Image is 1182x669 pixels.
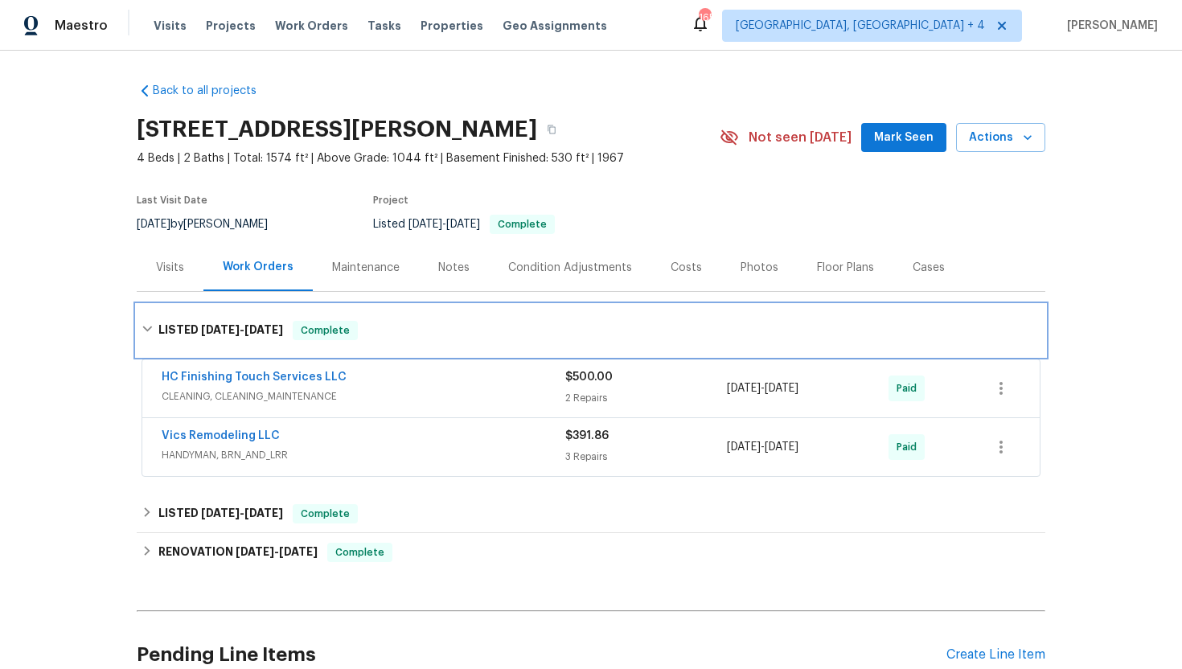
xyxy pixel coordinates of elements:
span: HANDYMAN, BRN_AND_LRR [162,447,565,463]
span: [DATE] [446,219,480,230]
span: [DATE] [236,546,274,557]
span: [DATE] [765,441,798,453]
span: Actions [969,128,1032,148]
h6: LISTED [158,504,283,523]
span: Visits [154,18,187,34]
span: Not seen [DATE] [749,129,852,146]
div: RENOVATION [DATE]-[DATE]Complete [137,533,1045,572]
span: Paid [897,439,923,455]
span: [DATE] [201,507,240,519]
span: [DATE] [408,219,442,230]
div: Work Orders [223,259,293,275]
span: Geo Assignments [503,18,607,34]
div: LISTED [DATE]-[DATE]Complete [137,305,1045,356]
div: Create Line Item [946,647,1045,663]
div: 3 Repairs [565,449,727,465]
span: - [727,439,798,455]
div: Notes [438,260,470,276]
a: Vics Remodeling LLC [162,430,280,441]
span: Complete [294,506,356,522]
button: Mark Seen [861,123,946,153]
span: [GEOGRAPHIC_DATA], [GEOGRAPHIC_DATA] + 4 [736,18,985,34]
span: [DATE] [201,324,240,335]
span: Properties [421,18,483,34]
span: Projects [206,18,256,34]
div: Cases [913,260,945,276]
span: Last Visit Date [137,195,207,205]
div: Condition Adjustments [508,260,632,276]
span: Complete [329,544,391,560]
span: [DATE] [244,324,283,335]
div: LISTED [DATE]-[DATE]Complete [137,495,1045,533]
span: - [201,324,283,335]
span: Complete [491,220,553,229]
button: Copy Address [537,115,566,144]
span: Complete [294,322,356,339]
div: 165 [699,10,710,26]
a: Back to all projects [137,83,291,99]
span: $500.00 [565,371,613,383]
div: Maintenance [332,260,400,276]
h6: LISTED [158,321,283,340]
span: Listed [373,219,555,230]
div: Photos [741,260,778,276]
span: 4 Beds | 2 Baths | Total: 1574 ft² | Above Grade: 1044 ft² | Basement Finished: 530 ft² | 1967 [137,150,720,166]
span: - [236,546,318,557]
div: Floor Plans [817,260,874,276]
span: [DATE] [279,546,318,557]
div: Visits [156,260,184,276]
span: $391.86 [565,430,609,441]
div: by [PERSON_NAME] [137,215,287,234]
span: Maestro [55,18,108,34]
span: [DATE] [765,383,798,394]
h2: [STREET_ADDRESS][PERSON_NAME] [137,121,537,137]
div: Costs [671,260,702,276]
span: CLEANING, CLEANING_MAINTENANCE [162,388,565,404]
span: [DATE] [727,441,761,453]
span: Work Orders [275,18,348,34]
span: Paid [897,380,923,396]
span: - [408,219,480,230]
span: - [201,507,283,519]
span: [DATE] [137,219,170,230]
span: [PERSON_NAME] [1061,18,1158,34]
button: Actions [956,123,1045,153]
span: - [727,380,798,396]
h6: RENOVATION [158,543,318,562]
a: HC Finishing Touch Services LLC [162,371,347,383]
span: Project [373,195,408,205]
span: Mark Seen [874,128,934,148]
div: 2 Repairs [565,390,727,406]
span: [DATE] [727,383,761,394]
span: [DATE] [244,507,283,519]
span: Tasks [367,20,401,31]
